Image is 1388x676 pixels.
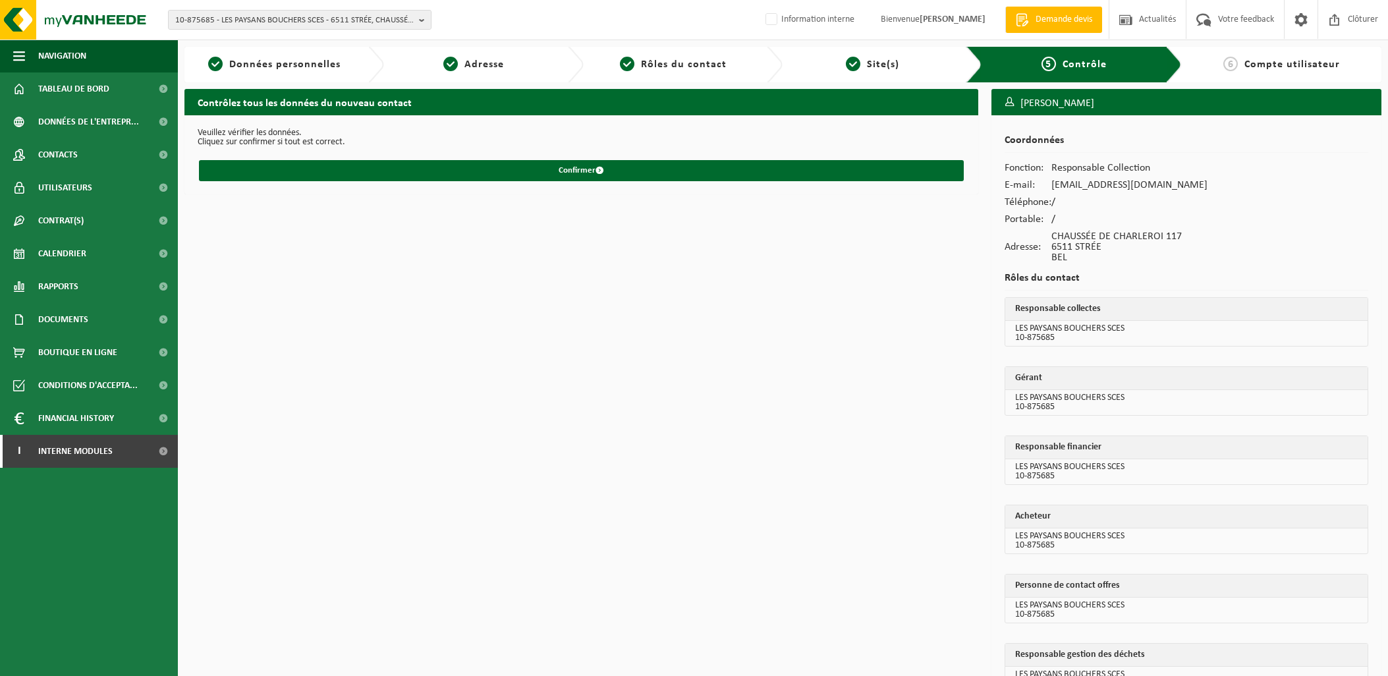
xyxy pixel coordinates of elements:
span: Données personnelles [229,59,341,70]
span: 5 [1041,57,1056,71]
th: Gérant [1005,367,1368,390]
h2: Rôles du contact [1005,273,1368,291]
a: 4Site(s) [789,57,956,72]
td: E-mail: [1005,177,1051,194]
th: Acheteur [1005,505,1368,528]
th: Responsable financier [1005,436,1368,459]
span: Boutique en ligne [38,336,117,369]
a: Demande devis [1005,7,1102,33]
span: Adresse [464,59,504,70]
span: 2 [443,57,458,71]
p: Veuillez vérifier les données. [198,128,965,138]
a: 1Données personnelles [191,57,358,72]
td: LES PAYSANS BOUCHERS SCES 10-875685 [1005,321,1368,346]
span: Site(s) [867,59,899,70]
span: Rapports [38,270,78,303]
span: Contrat(s) [38,204,84,237]
td: CHAUSSÉE DE CHARLEROI 117 6511 STRÉE BEL [1051,228,1208,266]
td: Fonction: [1005,159,1051,177]
td: / [1051,211,1208,228]
td: Responsable Collection [1051,159,1208,177]
button: Confirmer [199,160,964,181]
span: Navigation [38,40,86,72]
td: LES PAYSANS BOUCHERS SCES 10-875685 [1005,390,1368,415]
span: 6 [1223,57,1238,71]
span: Demande devis [1032,13,1096,26]
td: LES PAYSANS BOUCHERS SCES 10-875685 [1005,528,1368,553]
span: Conditions d'accepta... [38,369,138,402]
td: Adresse: [1005,228,1051,266]
td: [EMAIL_ADDRESS][DOMAIN_NAME] [1051,177,1208,194]
span: I [13,435,25,468]
h3: [PERSON_NAME] [991,89,1381,118]
button: 10-875685 - LES PAYSANS BOUCHERS SCES - 6511 STRÉE, CHAUSSÉE DE [GEOGRAPHIC_DATA] 117 [168,10,431,30]
p: Cliquez sur confirmer si tout est correct. [198,138,965,147]
th: Personne de contact offres [1005,575,1368,598]
td: Portable: [1005,211,1051,228]
a: 3Rôles du contact [590,57,757,72]
span: Tableau de bord [38,72,109,105]
h2: Coordonnées [1005,135,1368,153]
td: Téléphone: [1005,194,1051,211]
span: Rôles du contact [641,59,727,70]
span: Interne modules [38,435,113,468]
td: LES PAYSANS BOUCHERS SCES 10-875685 [1005,598,1368,623]
th: Responsable collectes [1005,298,1368,321]
span: 4 [846,57,860,71]
span: Compte utilisateur [1244,59,1340,70]
span: Contacts [38,138,78,171]
span: 1 [208,57,223,71]
span: Calendrier [38,237,86,270]
span: Documents [38,303,88,336]
span: 10-875685 - LES PAYSANS BOUCHERS SCES - 6511 STRÉE, CHAUSSÉE DE [GEOGRAPHIC_DATA] 117 [175,11,414,30]
td: LES PAYSANS BOUCHERS SCES 10-875685 [1005,459,1368,484]
span: Contrôle [1063,59,1107,70]
span: Données de l'entrepr... [38,105,139,138]
a: 2Adresse [391,57,557,72]
span: Financial History [38,402,114,435]
h2: Contrôlez tous les données du nouveau contact [184,89,978,115]
th: Responsable gestion des déchets [1005,644,1368,667]
td: / [1051,194,1208,211]
label: Information interne [763,10,854,30]
span: 3 [620,57,634,71]
span: Utilisateurs [38,171,92,204]
strong: [PERSON_NAME] [920,14,985,24]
